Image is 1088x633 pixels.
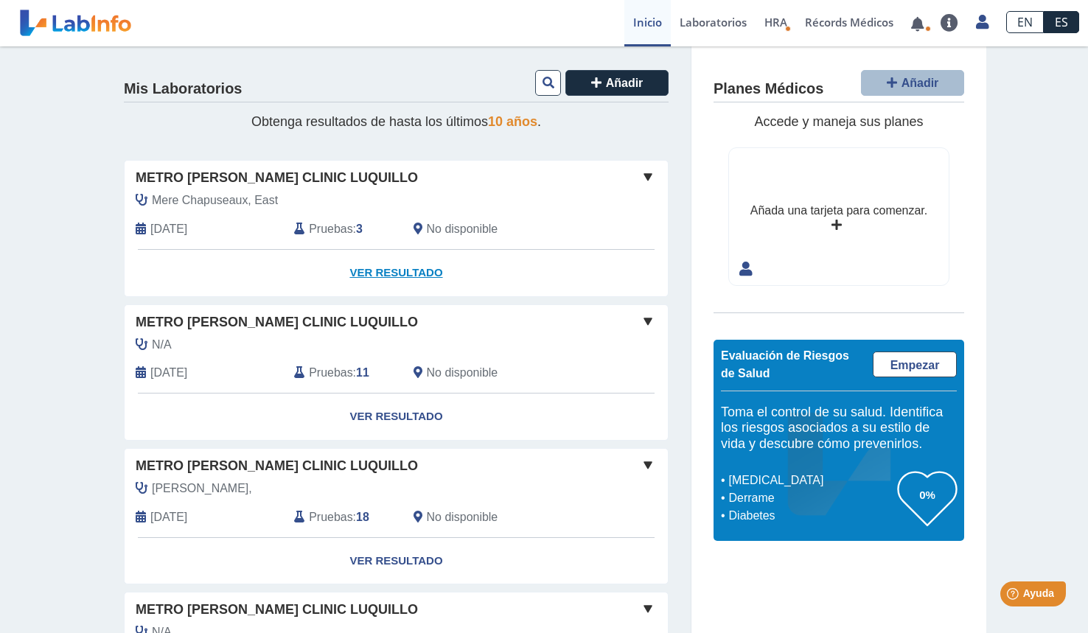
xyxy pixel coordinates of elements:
span: Jimenez Mejia, [152,480,252,497]
a: EN [1006,11,1044,33]
h3: 0% [898,486,957,504]
span: HRA [764,15,787,29]
span: Empezar [890,359,940,371]
span: Evaluación de Riesgos de Salud [721,349,849,380]
iframe: Help widget launcher [957,576,1072,617]
span: Metro [PERSON_NAME] Clinic Luquillo [136,456,418,476]
a: Ver Resultado [125,538,668,584]
li: Derrame [725,489,898,507]
span: Añadir [902,77,939,89]
span: Pruebas [309,220,352,238]
div: : [283,220,402,238]
a: Empezar [873,352,957,377]
span: Metro [PERSON_NAME] Clinic Luquillo [136,168,418,188]
span: 10 años [488,114,537,129]
span: Metro [PERSON_NAME] Clinic Luquillo [136,312,418,332]
span: Añadir [606,77,644,89]
div: : [283,508,402,526]
div: Añada una tarjeta para comenzar. [750,202,927,220]
div: : [283,364,402,382]
b: 11 [356,366,369,379]
span: 2025-09-29 [150,220,187,238]
h5: Toma el control de su salud. Identifica los riesgos asociados a su estilo de vida y descubre cómo... [721,405,957,452]
span: Obtenga resultados de hasta los últimos . [251,114,541,129]
b: 3 [356,223,363,235]
span: Pruebas [309,508,352,526]
span: No disponible [427,220,498,238]
h4: Mis Laboratorios [124,80,242,98]
a: ES [1044,11,1079,33]
span: N/A [152,336,172,354]
b: 18 [356,511,369,523]
a: Ver Resultado [125,250,668,296]
span: Pruebas [309,364,352,382]
span: No disponible [427,508,498,526]
span: 2025-08-12 [150,508,187,526]
span: Metro [PERSON_NAME] Clinic Luquillo [136,600,418,620]
li: Diabetes [725,507,898,525]
span: 2025-09-02 [150,364,187,382]
button: Añadir [861,70,964,96]
a: Ver Resultado [125,394,668,440]
span: Mere Chapuseaux, East [152,192,278,209]
button: Añadir [565,70,669,96]
span: Accede y maneja sus planes [754,114,923,129]
span: No disponible [427,364,498,382]
h4: Planes Médicos [714,80,823,98]
li: [MEDICAL_DATA] [725,472,898,489]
